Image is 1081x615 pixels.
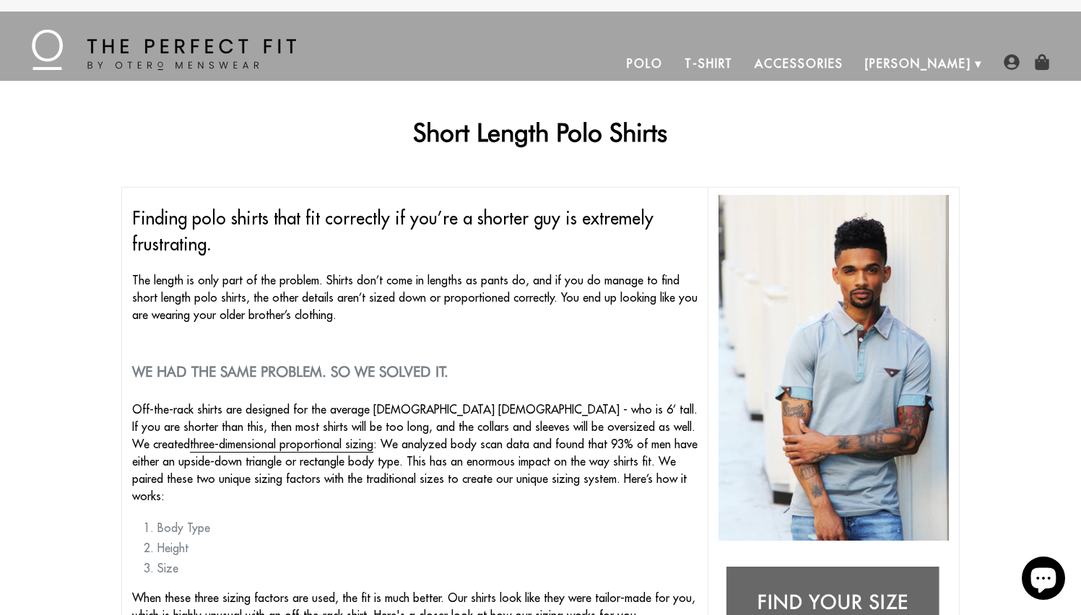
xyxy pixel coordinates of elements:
img: The Perfect Fit - by Otero Menswear - Logo [32,30,296,70]
a: T-Shirt [674,46,744,81]
inbox-online-store-chat: Shopify online store chat [1017,557,1069,603]
span: Finding polo shirts that fit correctly if you’re a shorter guy is extremely frustrating. [132,207,654,255]
p: The length is only part of the problem. Shirts don’t come in lengths as pants do, and if you do m... [132,271,698,323]
h2: We had the same problem. So we solved it. [132,363,698,380]
h1: Short Length Polo Shirts [121,117,960,147]
a: Accessories [744,46,854,81]
li: Body Type [157,519,698,536]
span: Off-the-rack shirts are designed for the average [DEMOGRAPHIC_DATA] [DEMOGRAPHIC_DATA] - who is 6... [132,402,698,503]
img: shopping-bag-icon.png [1034,54,1050,70]
img: short length polo shirts [719,195,949,541]
a: [PERSON_NAME] [854,46,982,81]
li: Size [157,559,698,577]
img: user-account-icon.png [1004,54,1020,70]
a: Polo [616,46,674,81]
li: Height [157,539,698,557]
a: three-dimensional proportional sizing [190,437,373,453]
